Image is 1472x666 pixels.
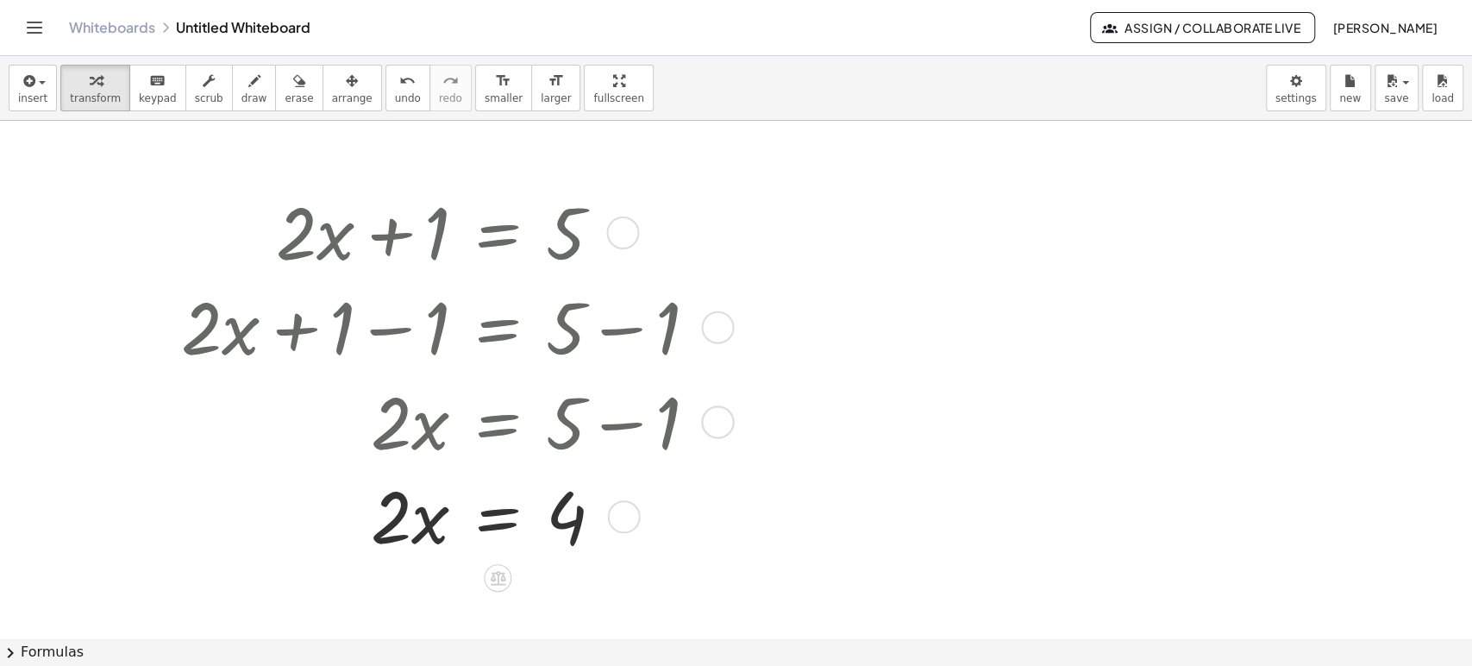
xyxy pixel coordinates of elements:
[185,65,233,111] button: scrub
[399,71,416,91] i: undo
[1375,65,1419,111] button: save
[548,71,564,91] i: format_size
[69,19,155,36] a: Whiteboards
[1266,65,1326,111] button: settings
[541,92,571,104] span: larger
[149,71,166,91] i: keyboard
[129,65,186,111] button: keyboardkeypad
[531,65,580,111] button: format_sizelarger
[593,92,643,104] span: fullscreen
[1422,65,1463,111] button: load
[439,92,462,104] span: redo
[1319,12,1451,43] button: [PERSON_NAME]
[195,92,223,104] span: scrub
[18,92,47,104] span: insert
[241,92,267,104] span: draw
[275,65,323,111] button: erase
[495,71,511,91] i: format_size
[442,71,459,91] i: redo
[232,65,277,111] button: draw
[285,92,313,104] span: erase
[21,14,48,41] button: Toggle navigation
[60,65,130,111] button: transform
[1090,12,1315,43] button: Assign / Collaborate Live
[70,92,121,104] span: transform
[1339,92,1361,104] span: new
[1384,92,1408,104] span: save
[1332,20,1438,35] span: [PERSON_NAME]
[385,65,430,111] button: undoundo
[429,65,472,111] button: redoredo
[485,92,523,104] span: smaller
[1330,65,1371,111] button: new
[395,92,421,104] span: undo
[475,65,532,111] button: format_sizesmaller
[484,564,511,592] div: Apply the same math to both sides of the equation
[332,92,373,104] span: arrange
[9,65,57,111] button: insert
[323,65,382,111] button: arrange
[1431,92,1454,104] span: load
[139,92,177,104] span: keypad
[1105,20,1300,35] span: Assign / Collaborate Live
[1275,92,1317,104] span: settings
[584,65,653,111] button: fullscreen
